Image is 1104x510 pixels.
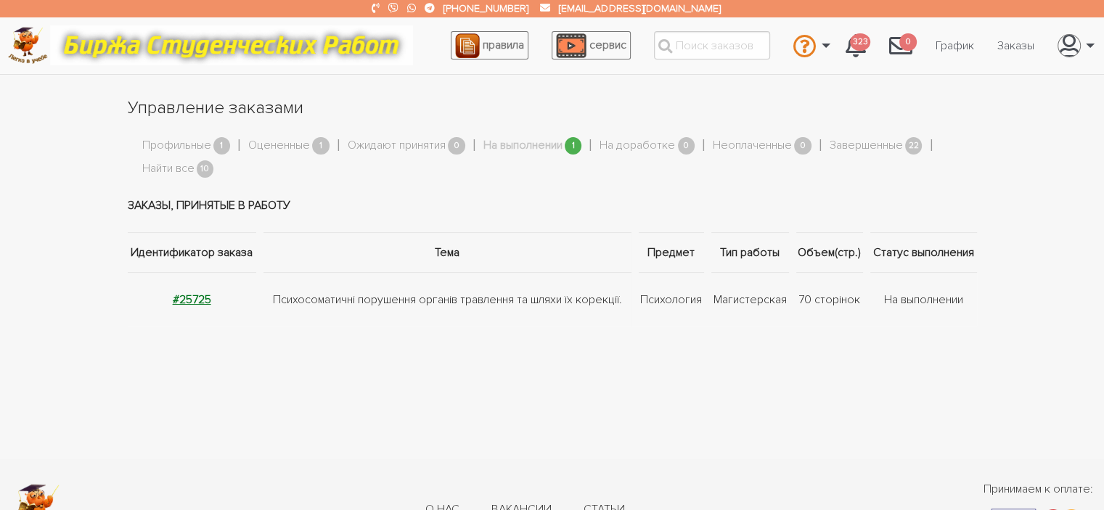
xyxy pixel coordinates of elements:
[483,136,563,155] a: На выполнении
[128,232,260,272] th: Идентификатор заказа
[924,32,986,59] a: График
[8,27,48,64] img: logo-c4363faeb99b52c628a42810ed6dfb4293a56d4e4775eb116515dfe7f33672af.png
[455,33,480,58] img: agreement_icon-feca34a61ba7f3d1581b08bc946b2ec1ccb426f67415f344566775c155b7f62c.png
[213,137,231,155] span: 1
[899,33,917,52] span: 0
[348,136,446,155] a: Ожидают принятия
[867,232,977,272] th: Статус выполнения
[878,26,924,65] a: 0
[248,136,310,155] a: Оцененные
[635,272,708,326] td: Психология
[793,272,867,326] td: 70 сторінок
[173,292,211,307] a: #25725
[443,2,528,15] a: [PHONE_NUMBER]
[260,272,635,326] td: Психосоматичні порушення органів травлення та шляхи їх корекції.
[559,2,720,15] a: [EMAIL_ADDRESS][DOMAIN_NAME]
[483,38,524,52] span: правила
[448,137,465,155] span: 0
[830,136,903,155] a: Завершенные
[552,31,631,59] a: сервис
[451,31,528,59] a: правила
[905,137,923,155] span: 22
[850,33,870,52] span: 323
[713,136,792,155] a: Неоплаченные
[128,178,977,233] td: Заказы, принятые в работу
[197,160,214,178] span: 10
[142,136,211,155] a: Профильные
[834,26,878,65] a: 323
[984,480,1093,498] span: Принимаем к оплате:
[867,272,977,326] td: На выполнении
[312,137,330,155] span: 1
[986,32,1046,59] a: Заказы
[654,31,770,59] input: Поиск заказов
[678,137,695,155] span: 0
[708,232,793,272] th: Тип работы
[128,96,977,120] h1: Управление заказами
[556,33,586,58] img: play_icon-49f7f135c9dc9a03216cfdbccbe1e3994649169d890fb554cedf0eac35a01ba8.png
[793,232,867,272] th: Объем(стр.)
[142,160,195,178] a: Найти все
[589,38,626,52] span: сервис
[635,232,708,272] th: Предмет
[600,136,675,155] a: На доработке
[794,137,811,155] span: 0
[565,137,582,155] span: 1
[708,272,793,326] td: Магистерская
[50,25,413,65] img: motto-12e01f5a76059d5f6a28199ef077b1f78e012cfde436ab5cf1d4517935686d32.gif
[260,232,635,272] th: Тема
